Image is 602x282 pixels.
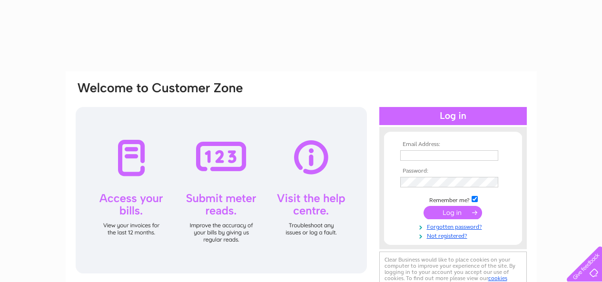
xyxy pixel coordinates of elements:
[398,194,508,204] td: Remember me?
[398,168,508,175] th: Password:
[424,206,482,219] input: Submit
[400,222,508,231] a: Forgotten password?
[398,141,508,148] th: Email Address:
[400,231,508,240] a: Not registered?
